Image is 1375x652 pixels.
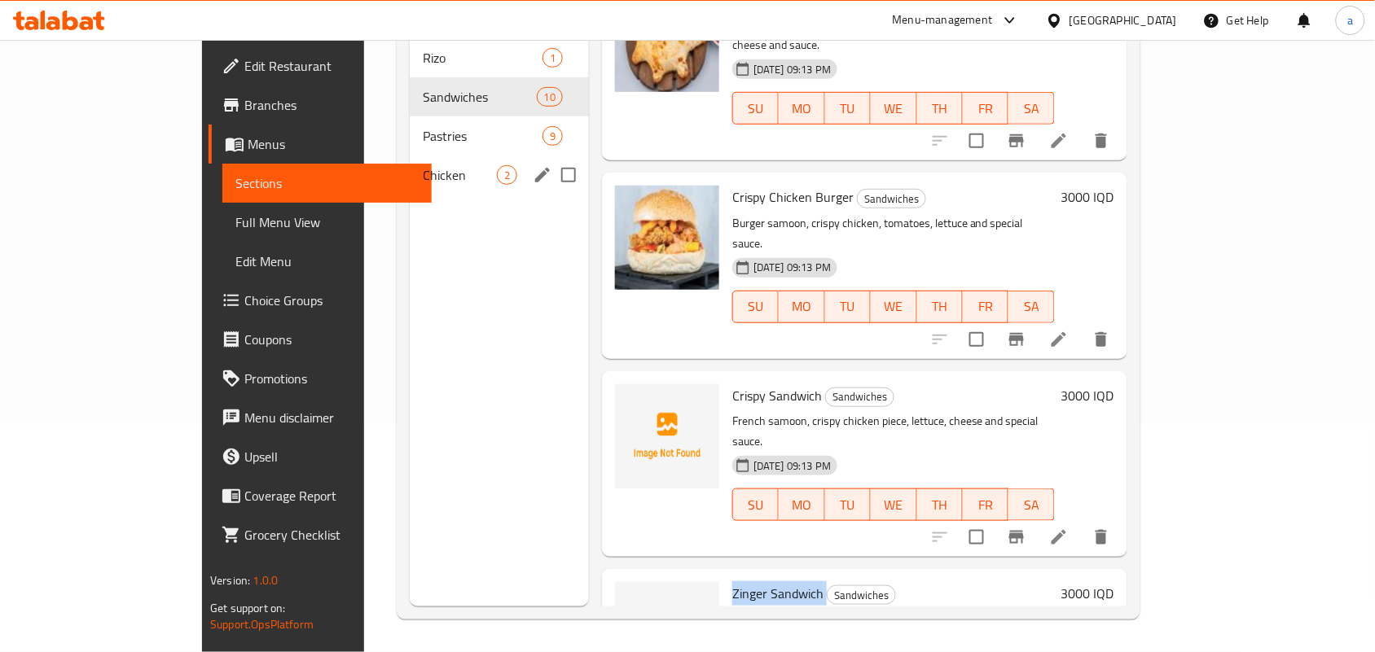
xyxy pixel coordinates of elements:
[209,476,432,515] a: Coverage Report
[1061,582,1114,605] h6: 3000 IQD
[410,38,589,77] div: Rizo1
[410,77,589,116] div: Sandwiches10
[498,168,516,183] span: 2
[209,398,432,437] a: Menu disclaimer
[1049,527,1069,547] a: Edit menu item
[423,165,497,185] span: Chicken
[543,48,563,68] div: items
[410,116,589,155] div: Pastries9
[543,126,563,146] div: items
[732,411,1055,452] p: French samoon, crispy chicken piece, lettuce, cheese and special sauce.
[248,134,419,154] span: Menus
[858,190,925,208] span: Sandwiches
[1008,92,1054,125] button: SA
[209,359,432,398] a: Promotions
[244,291,419,310] span: Choice Groups
[871,291,916,323] button: WE
[209,85,432,125] a: Branches
[732,185,854,209] span: Crispy Chicken Burger
[423,126,543,146] span: Pastries
[222,203,432,242] a: Full Menu View
[244,95,419,115] span: Branches
[826,387,894,406] span: Sandwiches
[410,32,589,201] nav: Menu sections
[740,493,772,517] span: SU
[1082,518,1121,557] button: delete
[969,295,1002,318] span: FR
[244,525,419,545] span: Grocery Checklist
[1082,121,1121,160] button: delete
[210,570,250,591] span: Version:
[832,97,864,120] span: TU
[1070,11,1177,29] div: [GEOGRAPHIC_DATA]
[732,488,779,521] button: SU
[832,493,864,517] span: TU
[963,291,1008,323] button: FR
[785,295,818,318] span: MO
[222,164,432,203] a: Sections
[825,488,871,521] button: TU
[210,614,314,635] a: Support.OpsPlatform
[244,408,419,427] span: Menu disclaimer
[917,291,963,323] button: TH
[235,252,419,271] span: Edit Menu
[877,493,910,517] span: WE
[969,97,1002,120] span: FR
[917,92,963,125] button: TH
[410,155,589,195] div: Chicken2edit
[209,46,432,85] a: Edit Restaurant
[747,458,837,474] span: [DATE] 09:13 PM
[924,295,956,318] span: TH
[740,97,772,120] span: SU
[538,90,562,105] span: 10
[779,488,824,521] button: MO
[924,97,956,120] span: TH
[740,295,772,318] span: SU
[732,581,824,606] span: Zinger Sandwich
[871,488,916,521] button: WE
[960,520,994,554] span: Select to update
[747,62,837,77] span: [DATE] 09:13 PM
[209,437,432,476] a: Upsell
[969,493,1002,517] span: FR
[244,330,419,349] span: Coupons
[423,48,543,68] span: Rizo
[785,97,818,120] span: MO
[893,11,993,30] div: Menu-management
[779,92,824,125] button: MO
[1015,295,1048,318] span: SA
[530,163,555,187] button: edit
[828,586,895,605] span: Sandwiches
[871,92,916,125] button: WE
[537,87,563,107] div: items
[1008,291,1054,323] button: SA
[244,486,419,505] span: Coverage Report
[963,488,1008,521] button: FR
[997,518,1036,557] button: Branch-specific-item
[779,291,824,323] button: MO
[747,260,837,275] span: [DATE] 09:13 PM
[222,242,432,281] a: Edit Menu
[1082,320,1121,359] button: delete
[1347,11,1353,29] span: a
[210,597,285,619] span: Get support on:
[825,387,894,407] div: Sandwiches
[924,493,956,517] span: TH
[1061,186,1114,208] h6: 3000 IQD
[543,129,562,144] span: 9
[997,320,1036,359] button: Branch-specific-item
[244,447,419,466] span: Upsell
[832,295,864,318] span: TU
[960,322,994,357] span: Select to update
[497,165,517,185] div: items
[235,212,419,232] span: Full Menu View
[877,97,910,120] span: WE
[423,87,537,107] span: Sandwiches
[785,493,818,517] span: MO
[732,213,1055,254] p: Burger samoon, crispy chicken, tomatoes, lettuce and special sauce.
[209,320,432,359] a: Coupons
[1015,97,1048,120] span: SA
[1049,131,1069,151] a: Edit menu item
[732,383,822,408] span: Crispy Sandwich
[1015,493,1048,517] span: SA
